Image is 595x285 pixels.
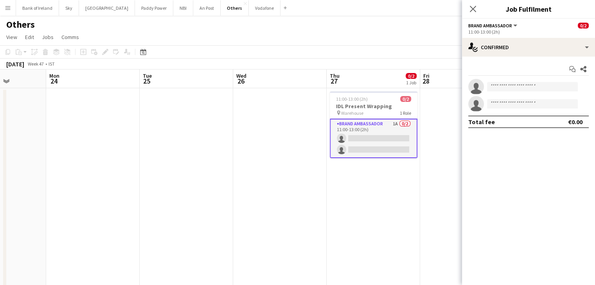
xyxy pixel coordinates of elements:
[58,32,82,42] a: Comms
[578,23,589,28] span: 0/2
[468,23,518,28] button: Brand Ambassador
[400,110,411,116] span: 1 Role
[3,32,20,42] a: View
[236,72,246,79] span: Wed
[42,34,54,41] span: Jobs
[6,34,17,41] span: View
[330,72,340,79] span: Thu
[249,0,280,16] button: Vodafone
[142,77,152,85] span: 25
[25,34,34,41] span: Edit
[22,32,37,42] a: Edit
[79,0,135,16] button: [GEOGRAPHIC_DATA]
[6,19,35,30] h1: Others
[341,110,363,116] span: Warehouse
[143,72,152,79] span: Tue
[329,77,340,85] span: 27
[462,4,595,14] h3: Job Fulfilment
[59,0,79,16] button: Sky
[61,34,79,41] span: Comms
[468,23,512,28] span: Brand Ambassador
[330,103,417,110] h3: IDL Present Wrapping
[330,91,417,158] app-job-card: 11:00-13:00 (2h)0/2IDL Present Wrapping Warehouse1 RoleBrand Ambassador1A0/211:00-13:00 (2h)
[330,119,417,158] app-card-role: Brand Ambassador1A0/211:00-13:00 (2h)
[468,118,495,126] div: Total fee
[406,73,417,79] span: 0/2
[6,60,24,68] div: [DATE]
[135,0,173,16] button: Paddy Power
[462,38,595,57] div: Confirmed
[173,0,193,16] button: NBI
[49,72,59,79] span: Mon
[422,77,430,85] span: 28
[235,77,246,85] span: 26
[221,0,249,16] button: Others
[400,96,411,102] span: 0/2
[423,72,430,79] span: Fri
[16,0,59,16] button: Bank of Ireland
[406,80,416,85] div: 1 Job
[193,0,221,16] button: An Post
[468,29,589,35] div: 11:00-13:00 (2h)
[48,77,59,85] span: 24
[49,61,55,67] div: IST
[39,32,57,42] a: Jobs
[26,61,45,67] span: Week 47
[568,118,582,126] div: €0.00
[336,96,368,102] span: 11:00-13:00 (2h)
